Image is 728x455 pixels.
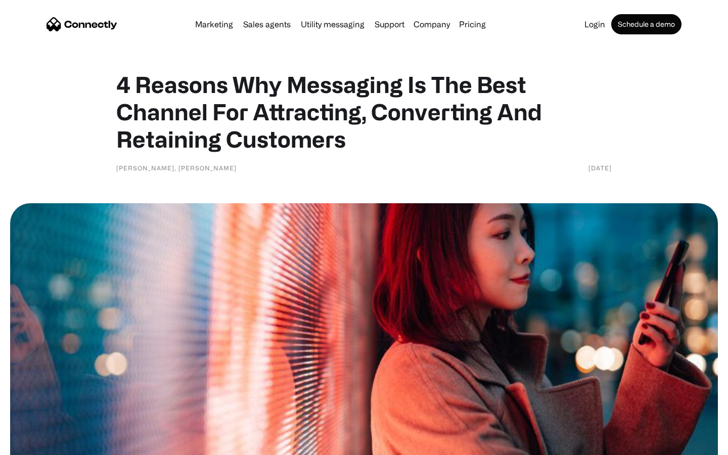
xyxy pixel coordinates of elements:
a: Login [580,20,609,28]
div: Company [414,17,450,31]
div: [PERSON_NAME], [PERSON_NAME] [116,163,237,173]
a: Sales agents [239,20,295,28]
a: Utility messaging [297,20,369,28]
a: Pricing [455,20,490,28]
a: Marketing [191,20,237,28]
div: [DATE] [588,163,612,173]
h1: 4 Reasons Why Messaging Is The Best Channel For Attracting, Converting And Retaining Customers [116,71,612,153]
a: Schedule a demo [611,14,681,34]
ul: Language list [20,437,61,451]
a: Support [371,20,408,28]
aside: Language selected: English [10,437,61,451]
